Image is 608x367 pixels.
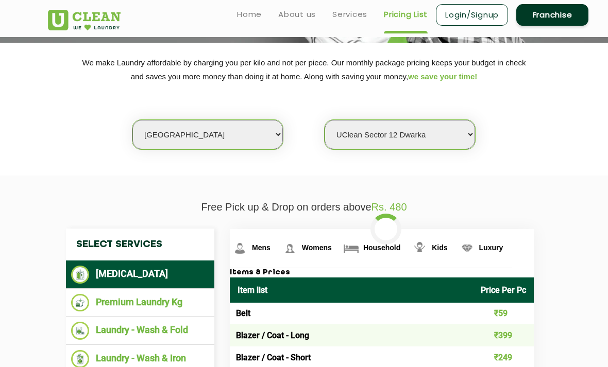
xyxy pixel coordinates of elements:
th: Price Per Pc [473,277,534,303]
a: Pricing List [384,8,428,21]
img: Dry Cleaning [71,266,89,284]
p: We make Laundry affordable by charging you per kilo and not per piece. Our monthly package pricin... [48,56,560,83]
a: Home [237,8,262,21]
img: Luxury [458,239,476,257]
a: Services [332,8,367,21]
td: ₹399 [473,324,534,346]
span: Kids [432,243,447,252]
span: Household [363,243,400,252]
span: Mens [252,243,271,252]
span: we save your time! [408,72,477,81]
h3: Items & Prices [230,268,534,277]
span: Rs. 480 [371,201,407,213]
img: Kids [411,239,429,257]
img: Mens [231,239,249,257]
img: Premium Laundry Kg [71,294,89,312]
img: Womens [281,239,299,257]
span: Luxury [479,243,503,252]
h4: Select Services [66,229,214,260]
span: Womens [302,243,332,252]
img: Laundry - Wash & Fold [71,322,89,340]
img: UClean Laundry and Dry Cleaning [48,10,121,30]
a: About us [278,8,316,21]
li: Premium Laundry Kg [71,294,209,312]
td: Belt [230,303,473,325]
img: Household [342,239,360,257]
td: Blazer / Coat - Long [230,324,473,346]
li: Laundry - Wash & Fold [71,322,209,340]
a: Franchise [516,4,588,26]
a: Login/Signup [436,4,508,26]
th: Item list [230,277,473,303]
td: ₹59 [473,303,534,325]
p: Free Pick up & Drop on orders above [48,201,560,213]
li: [MEDICAL_DATA] [71,266,209,284]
